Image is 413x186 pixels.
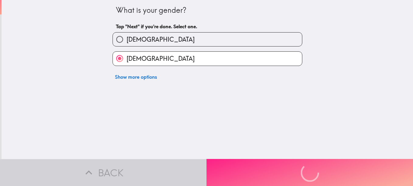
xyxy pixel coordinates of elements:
span: [DEMOGRAPHIC_DATA] [127,35,195,44]
h6: Tap "Next" if you're done. Select one. [116,23,299,30]
button: [DEMOGRAPHIC_DATA] [113,52,302,65]
span: [DEMOGRAPHIC_DATA] [127,54,195,63]
button: Show more options [113,71,159,83]
button: [DEMOGRAPHIC_DATA] [113,33,302,46]
div: What is your gender? [116,5,299,15]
